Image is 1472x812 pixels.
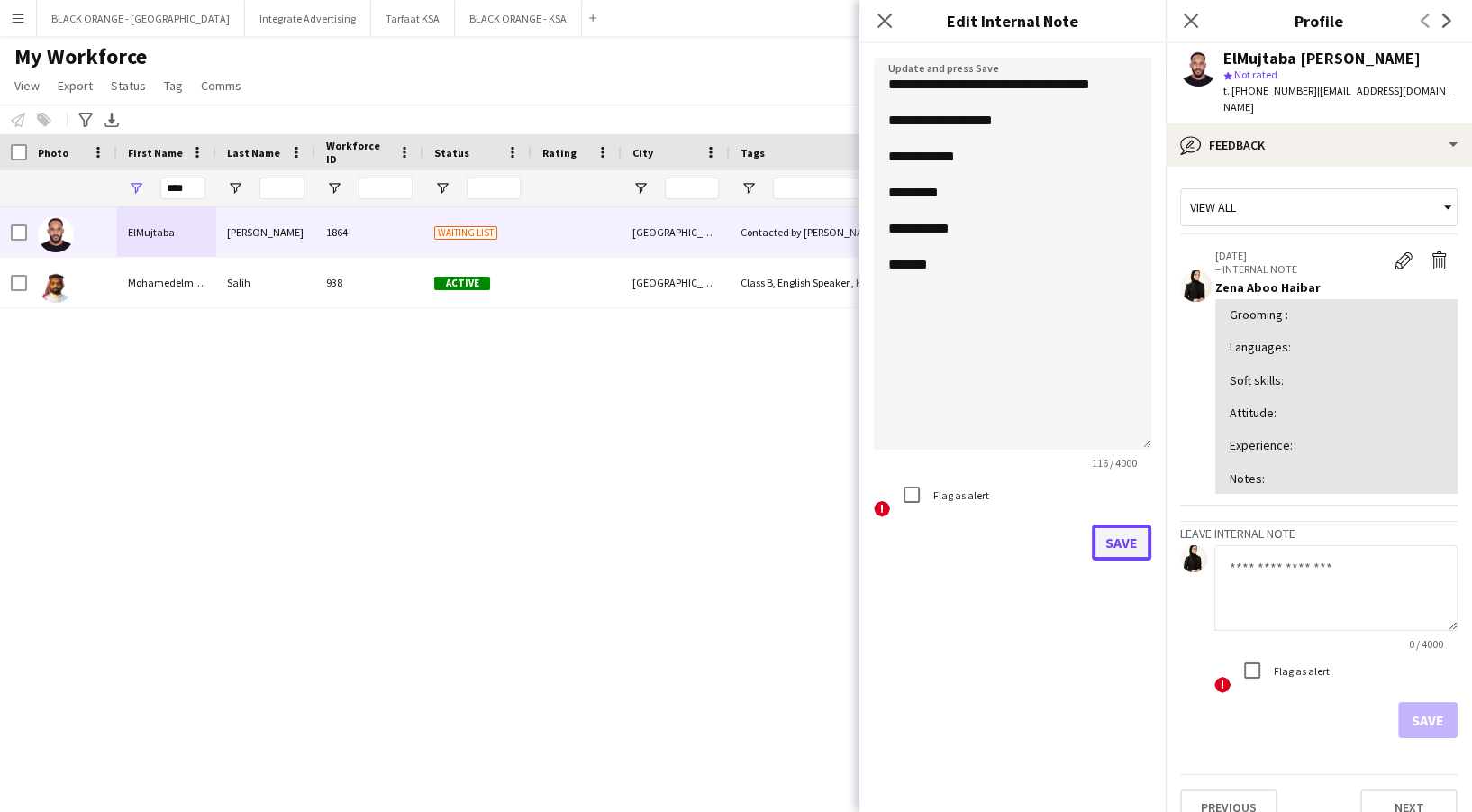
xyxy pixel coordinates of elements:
span: 0 / 4000 [1395,637,1458,651]
button: Tarfaat KSA [371,1,455,36]
div: Class B, English Speaker , Khaleeji Profile , [DEMOGRAPHIC_DATA] [730,258,950,307]
span: Tag [164,78,183,94]
a: Comms [194,74,249,97]
p: – INTERNAL NOTE [1215,262,1386,276]
button: Open Filter Menu [434,180,450,196]
img: Mohamedelmubarak Salih [38,267,74,303]
div: Mohamedelmubarak [117,258,216,307]
div: 938 [315,258,423,307]
div: [PERSON_NAME] [216,207,315,257]
div: Contacted by [PERSON_NAME] [730,207,950,257]
span: First Name [128,146,183,160]
span: ! [874,501,890,517]
button: Open Filter Menu [632,180,649,196]
span: Photo [38,146,68,160]
button: BLACK ORANGE - KSA [455,1,582,36]
span: Export [58,78,93,94]
span: Tags [741,146,765,160]
input: Workforce ID Filter Input [359,178,413,199]
button: Open Filter Menu [227,180,243,196]
input: Status Filter Input [467,178,521,199]
span: Workforce ID [326,139,391,166]
div: [GEOGRAPHIC_DATA] [622,258,730,307]
div: ElMujtaba [117,207,216,257]
button: Integrate Advertising [245,1,371,36]
button: Open Filter Menu [741,180,757,196]
span: Not rated [1234,68,1277,81]
a: Tag [157,74,190,97]
h3: Edit Internal Note [859,9,1166,32]
div: Grooming : Languages: Soft skills: Attitude: Experience: Notes: [1230,306,1443,487]
label: Flag as alert [1270,664,1330,678]
h3: Leave internal note [1180,525,1458,542]
app-action-btn: Export XLSX [101,109,123,131]
h3: Profile [1166,9,1472,32]
span: Waiting list [434,226,497,240]
span: Comms [201,78,241,94]
span: | [EMAIL_ADDRESS][DOMAIN_NAME] [1223,84,1451,114]
span: Rating [542,146,577,160]
span: View all [1190,199,1236,215]
span: 116 / 4000 [1077,456,1151,470]
a: Status [104,74,153,97]
div: [GEOGRAPHIC_DATA] [622,207,730,257]
input: Tags Filter Input [773,178,939,199]
input: Last Name Filter Input [259,178,304,199]
button: Open Filter Menu [128,180,144,196]
input: City Filter Input [665,178,719,199]
span: Active [434,277,490,290]
label: Flag as alert [930,488,989,502]
input: First Name Filter Input [160,178,205,199]
button: BLACK ORANGE - [GEOGRAPHIC_DATA] [37,1,245,36]
div: Salih [216,258,315,307]
button: Open Filter Menu [326,180,342,196]
span: Status [111,78,146,94]
div: Feedback [1166,123,1472,167]
div: ElMujtaba [PERSON_NAME] [1223,50,1421,67]
span: My Workforce [14,43,147,70]
p: [DATE] [1215,249,1386,262]
span: City [632,146,653,160]
span: Status [434,146,469,160]
div: Zena Aboo Haibar [1215,279,1458,296]
button: Save [1092,525,1151,561]
img: ElMujtaba Mohammed [38,216,74,252]
span: Last Name [227,146,280,160]
a: Export [50,74,100,97]
app-action-btn: Advanced filters [75,109,96,131]
a: View [7,74,47,97]
span: View [14,78,40,94]
div: 1864 [315,207,423,257]
span: ! [1214,677,1231,693]
span: t. [PHONE_NUMBER] [1223,84,1317,97]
